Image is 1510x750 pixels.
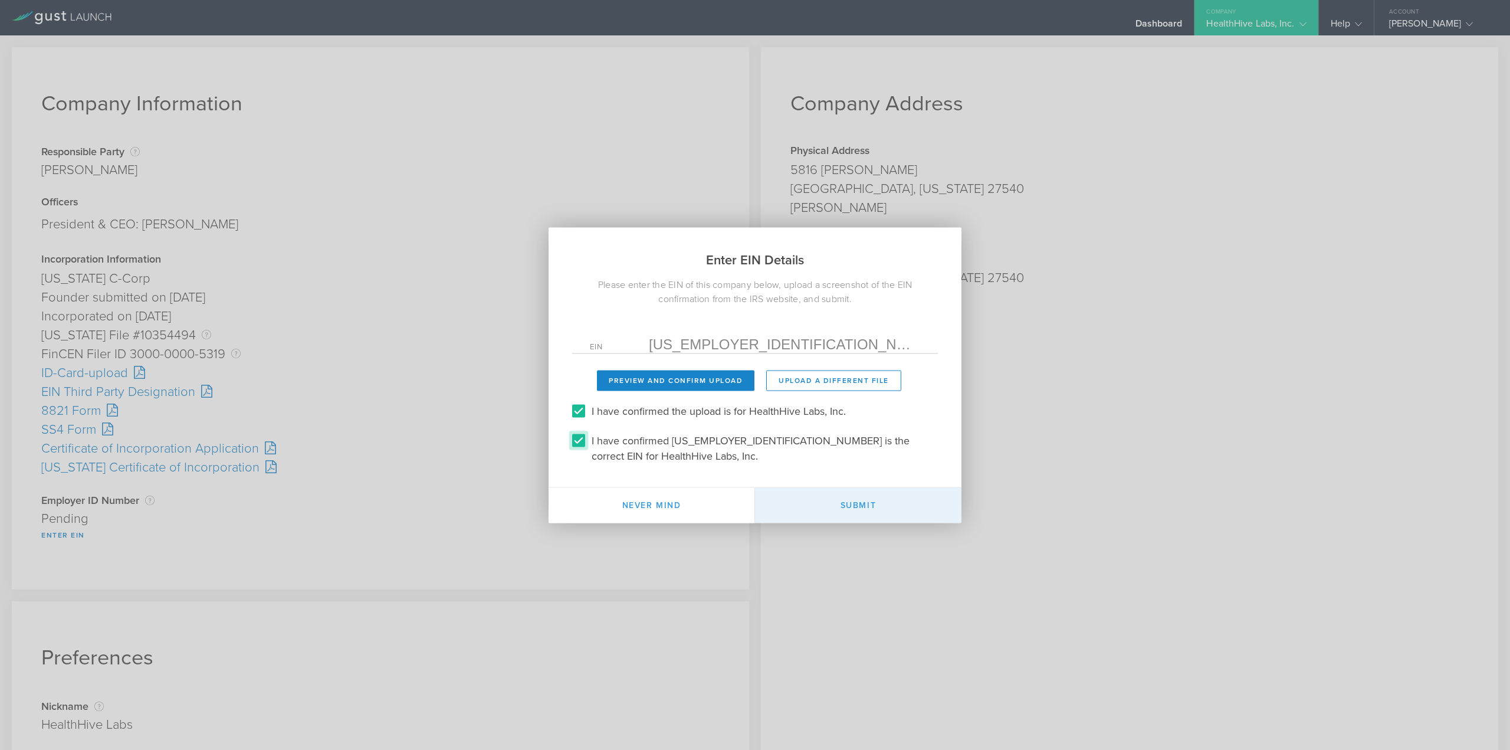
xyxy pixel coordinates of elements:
[592,431,935,463] label: I have confirmed [US_EMPLOYER_IDENTIFICATION_NUMBER] is the correct EIN for HealthHive Labs, Inc.
[597,370,754,391] button: Preview and Confirm Upload
[649,335,920,353] input: Required
[590,343,649,353] label: EIN
[592,401,846,418] label: I have confirmed the upload is for HealthHive Labs, Inc.
[766,370,901,391] button: Upload a different File
[1451,693,1510,750] iframe: Chat Widget
[549,227,961,277] h2: Enter EIN Details
[549,487,755,523] button: Never mind
[549,277,961,306] div: Please enter the EIN of this company below, upload a screenshot of the EIN confirmation from the ...
[755,487,961,523] button: Submit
